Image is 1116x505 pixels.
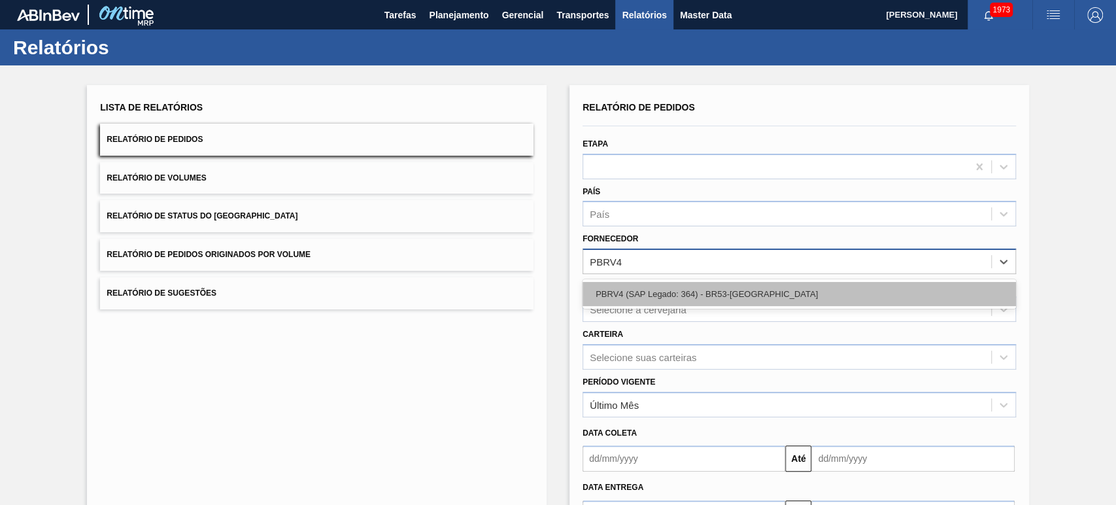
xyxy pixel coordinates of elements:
[17,9,80,21] img: TNhmsLtSVTkK8tSr43FrP2fwEKptu5GPRR3wAAAABJRU5ErkJggg==
[100,162,533,194] button: Relatório de Volumes
[502,7,544,23] span: Gerencial
[583,102,695,113] span: Relatório de Pedidos
[107,211,297,220] span: Relatório de Status do [GEOGRAPHIC_DATA]
[811,445,1014,472] input: dd/mm/yyyy
[583,483,643,492] span: Data Entrega
[590,399,639,410] div: Último Mês
[583,330,623,339] label: Carteira
[107,250,311,259] span: Relatório de Pedidos Originados por Volume
[583,282,1016,306] div: PBRV4 (SAP Legado: 364) - BR53-[GEOGRAPHIC_DATA]
[968,6,1009,24] button: Notificações
[107,135,203,144] span: Relatório de Pedidos
[680,7,732,23] span: Master Data
[1087,7,1103,23] img: Logout
[100,102,203,113] span: Lista de Relatórios
[583,139,608,148] label: Etapa
[100,124,533,156] button: Relatório de Pedidos
[583,377,655,387] label: Período Vigente
[590,209,609,220] div: País
[107,288,216,298] span: Relatório de Sugestões
[100,277,533,309] button: Relatório de Sugestões
[100,239,533,271] button: Relatório de Pedidos Originados por Volume
[556,7,609,23] span: Transportes
[785,445,811,472] button: Até
[583,428,637,438] span: Data coleta
[990,3,1013,17] span: 1973
[384,7,416,23] span: Tarefas
[622,7,666,23] span: Relatórios
[100,200,533,232] button: Relatório de Status do [GEOGRAPHIC_DATA]
[590,304,686,315] div: Selecione a cervejaria
[107,173,206,183] span: Relatório de Volumes
[583,187,600,196] label: País
[583,445,785,472] input: dd/mm/yyyy
[13,40,245,55] h1: Relatórios
[1045,7,1061,23] img: userActions
[429,7,488,23] span: Planejamento
[583,234,638,243] label: Fornecedor
[590,351,696,362] div: Selecione suas carteiras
